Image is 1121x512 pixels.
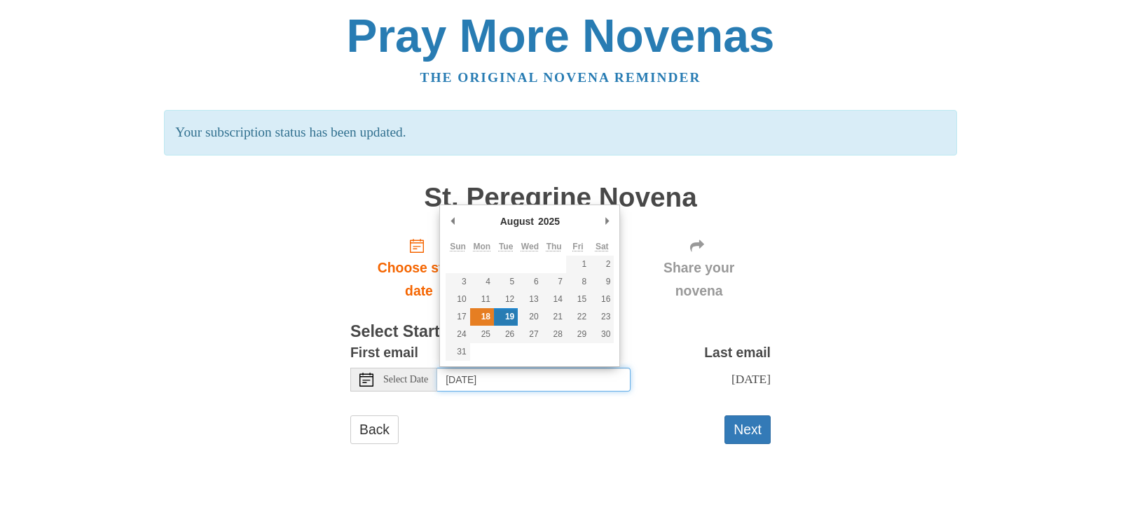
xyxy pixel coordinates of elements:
h1: St. Peregrine Novena [350,183,771,213]
label: First email [350,341,418,364]
button: 2 [590,256,614,273]
abbr: Thursday [546,242,562,251]
button: 8 [566,273,590,291]
a: Choose start date [350,226,488,310]
abbr: Tuesday [499,242,513,251]
button: 28 [542,326,566,343]
a: Pray More Novenas [347,10,775,62]
label: Last email [704,341,771,364]
input: Use the arrow keys to pick a date [437,368,631,392]
button: 12 [494,291,518,308]
button: 9 [590,273,614,291]
button: 18 [470,308,494,326]
button: 7 [542,273,566,291]
button: 27 [518,326,542,343]
button: Previous Month [446,211,460,232]
div: 2025 [536,211,562,232]
a: Back [350,415,399,444]
button: 31 [446,343,469,361]
button: 25 [470,326,494,343]
button: 17 [446,308,469,326]
button: 23 [590,308,614,326]
button: Next [724,415,771,444]
span: Select Date [383,375,428,385]
abbr: Monday [474,242,491,251]
h3: Select Start Date [350,323,771,341]
abbr: Friday [572,242,583,251]
span: Share your novena [641,256,757,303]
button: 22 [566,308,590,326]
button: 4 [470,273,494,291]
button: 14 [542,291,566,308]
button: Next Month [600,211,614,232]
a: The original novena reminder [420,70,701,85]
abbr: Wednesday [521,242,539,251]
button: 19 [494,308,518,326]
button: 29 [566,326,590,343]
button: 30 [590,326,614,343]
div: August [498,211,536,232]
div: Click "Next" to confirm your start date first. [627,226,771,310]
button: 26 [494,326,518,343]
button: 10 [446,291,469,308]
span: [DATE] [731,372,771,386]
abbr: Sunday [450,242,466,251]
button: 21 [542,308,566,326]
button: 15 [566,291,590,308]
button: 6 [518,273,542,291]
button: 11 [470,291,494,308]
abbr: Saturday [596,242,609,251]
button: 20 [518,308,542,326]
button: 1 [566,256,590,273]
button: 24 [446,326,469,343]
span: Choose start date [364,256,474,303]
button: 3 [446,273,469,291]
button: 5 [494,273,518,291]
button: 16 [590,291,614,308]
p: Your subscription status has been updated. [164,110,956,155]
button: 13 [518,291,542,308]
